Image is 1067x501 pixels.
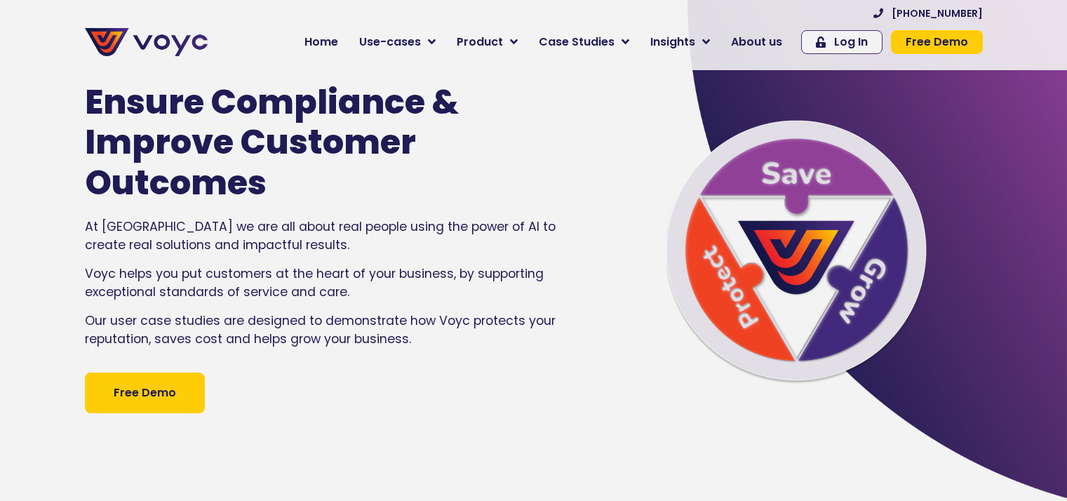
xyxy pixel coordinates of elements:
span: Free Demo [114,385,176,401]
a: [PHONE_NUMBER] [873,8,983,18]
span: Free Demo [906,36,968,48]
a: Case Studies [528,28,640,56]
a: Free Demo [891,30,983,54]
span: Home [304,34,338,51]
p: Voyc helps you put customers at the heart of your business, by supporting exceptional standards o... [85,265,565,302]
span: Log In [834,36,868,48]
a: Free Demo [85,373,205,413]
p: At [GEOGRAPHIC_DATA] we are all about real people using the power of AI to create real solutions ... [85,218,565,255]
a: Product [446,28,528,56]
span: Product [457,34,503,51]
span: [PHONE_NUMBER] [892,8,983,18]
a: Use-cases [349,28,446,56]
a: About us [720,28,793,56]
span: About us [731,34,782,51]
img: voyc-full-logo [85,28,208,56]
p: Our user case studies are designed to demonstrate how Voyc protects your reputation, saves cost a... [85,312,565,349]
span: Insights [650,34,695,51]
span: Case Studies [539,34,615,51]
a: Insights [640,28,720,56]
a: Home [294,28,349,56]
a: Log In [801,30,883,54]
h1: Ensure Compliance & Improve Customer Outcomes [85,82,523,203]
span: Use-cases [359,34,421,51]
